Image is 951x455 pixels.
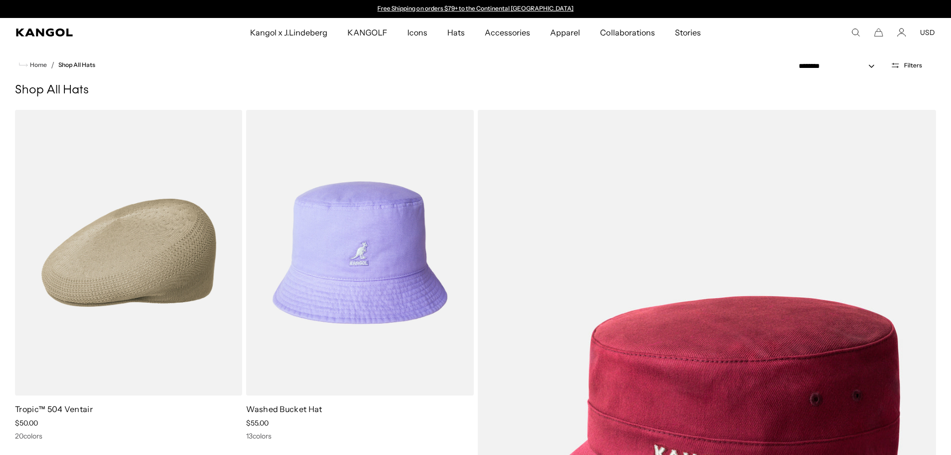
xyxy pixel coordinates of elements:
[851,28,860,37] summary: Search here
[795,61,885,71] select: Sort by: Featured
[15,432,242,441] div: 20 colors
[373,5,579,13] slideshow-component: Announcement bar
[28,61,47,68] span: Home
[885,61,928,70] button: Open filters
[600,18,654,47] span: Collaborations
[347,18,387,47] span: KANGOLF
[250,18,328,47] span: Kangol x J.Lindeberg
[437,18,475,47] a: Hats
[447,18,465,47] span: Hats
[15,83,936,98] h1: Shop All Hats
[373,5,579,13] div: 1 of 2
[240,18,338,47] a: Kangol x J.Lindeberg
[377,4,574,12] a: Free Shipping on orders $79+ to the Continental [GEOGRAPHIC_DATA]
[665,18,711,47] a: Stories
[904,62,922,69] span: Filters
[373,5,579,13] div: Announcement
[246,404,322,414] a: Washed Bucket Hat
[475,18,540,47] a: Accessories
[15,404,93,414] a: Tropic™ 504 Ventair
[675,18,701,47] span: Stories
[897,28,906,37] a: Account
[540,18,590,47] a: Apparel
[58,61,95,68] a: Shop All Hats
[397,18,437,47] a: Icons
[337,18,397,47] a: KANGOLF
[246,110,473,396] img: Washed Bucket Hat
[407,18,427,47] span: Icons
[246,419,269,428] span: $55.00
[16,28,165,36] a: Kangol
[15,419,38,428] span: $50.00
[874,28,883,37] button: Cart
[15,110,242,396] img: Tropic™ 504 Ventair
[920,28,935,37] button: USD
[246,432,473,441] div: 13 colors
[590,18,664,47] a: Collaborations
[485,18,530,47] span: Accessories
[47,59,54,71] li: /
[19,60,47,69] a: Home
[550,18,580,47] span: Apparel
